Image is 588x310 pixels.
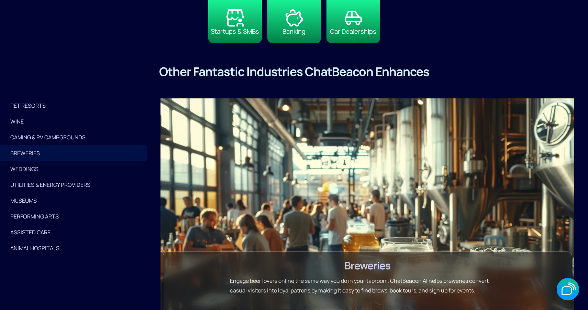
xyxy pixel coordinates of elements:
[10,196,137,205] div: MUSEUMS
[10,101,137,110] div: PET RESORTS
[10,227,137,237] div: ASSISTED CARE
[10,148,137,158] div: BREWERIES
[10,180,137,190] div: Utilities & Energy Providers
[10,117,137,126] div: WINE
[10,132,137,142] div: CAMING & RV CAMPGROUNDS
[10,212,137,221] div: PERFORMING ARTS
[330,26,376,36] div: Car Dealerships
[10,243,137,253] div: Animal Hospitals
[10,164,137,174] div: WEDDINGS
[211,26,259,36] div: Startups & SMBs
[344,259,390,272] h4: Breweries
[230,276,505,295] p: Engage beer lovers online the same way you do in your taproom. ChatBeacon AI helps breweries conv...
[282,26,306,36] div: Banking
